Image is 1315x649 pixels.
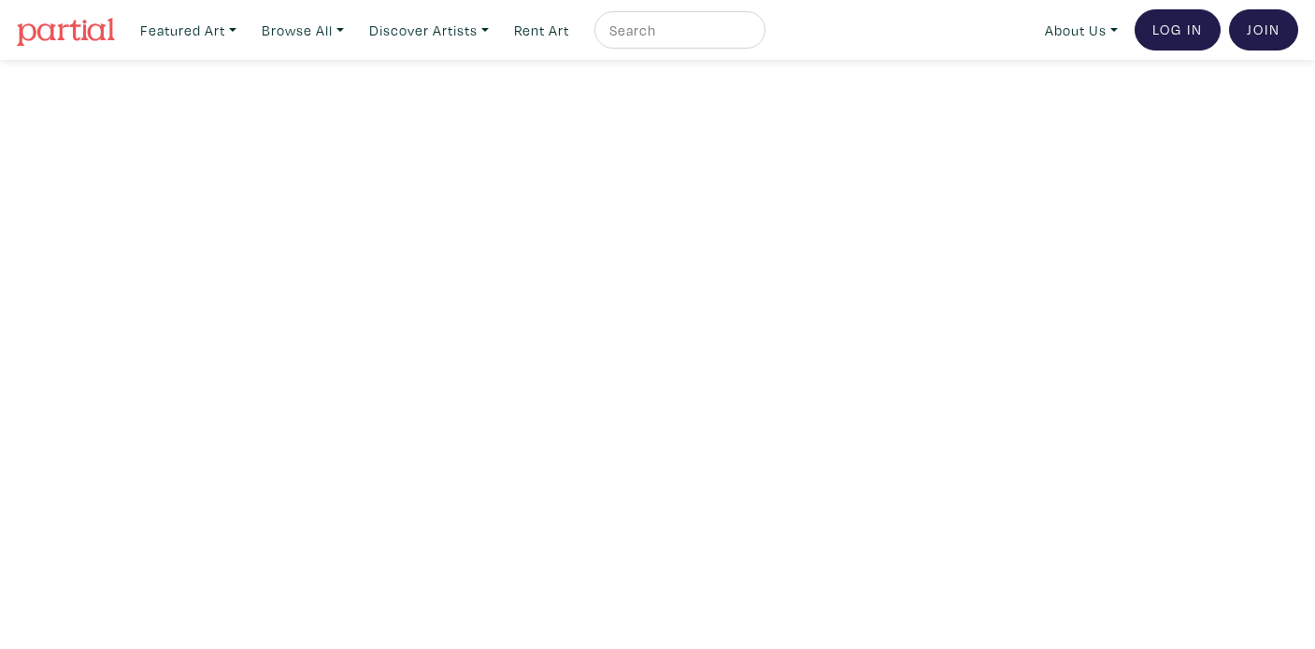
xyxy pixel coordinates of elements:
a: Discover Artists [361,11,497,50]
a: Log In [1135,9,1221,50]
a: Join [1229,9,1298,50]
a: Featured Art [132,11,245,50]
input: Search [607,19,748,42]
a: About Us [1036,11,1126,50]
a: Browse All [253,11,352,50]
a: Rent Art [506,11,578,50]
